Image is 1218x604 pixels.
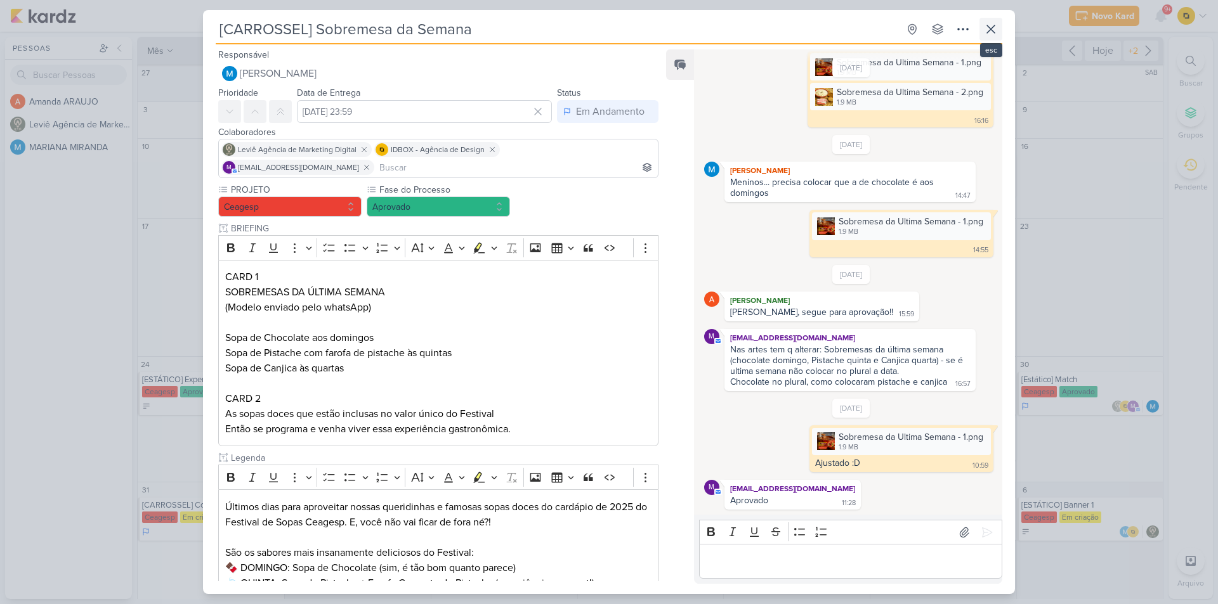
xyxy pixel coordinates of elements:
img: tnCR9do17LVPsdLcWNoLKr3fa6xN7LqFpGVysDQv.png [815,88,833,106]
img: MARIANA MIRANDA [704,162,719,177]
div: 10:59 [972,461,988,471]
input: Buscar [377,160,655,175]
p: Sopa de Canjica às quartas [225,361,652,376]
div: 16:16 [974,116,988,126]
div: 1.9 MB [837,68,981,78]
div: [EMAIL_ADDRESS][DOMAIN_NAME] [727,482,858,495]
div: Colaboradores [218,125,658,139]
div: Sobremesa da Ultima Semana - 1.png [839,430,983,444]
input: Kard Sem Título [216,18,898,41]
button: Aprovado [367,196,510,217]
div: Meninos... precisa colocar que a de chocolate é aos domingos [730,177,936,198]
p: Então se programa e venha viver essa experiência gastronômica. [225,421,652,437]
label: Status [557,87,581,98]
p: m [709,333,714,340]
img: IDBOX - Agência de Design [376,143,388,156]
input: Select a date [297,100,552,123]
span: [PERSON_NAME] [240,66,317,81]
img: kPkAJ9P3QBNX1Ek85LvCYh60VmdL1xjlRFLfitl5.png [815,58,833,76]
div: 1.9 MB [837,98,983,108]
div: 11:28 [842,498,856,508]
div: Editor toolbar [218,235,658,260]
p: São os sabores mais insanamente deliciosos do Festival: [225,545,652,560]
p: SOBREMESAS DA ÚLTIMA SEMANA [225,285,652,300]
div: Editor toolbar [699,520,1002,544]
label: Prioridade [218,87,258,98]
p: As sopas doces que estão inclusas no valor único do Festival [225,406,652,421]
p: Sopa de Pistache com farofa de pistache às quintas [225,345,652,361]
label: Responsável [218,49,269,60]
div: mlegnaioli@gmail.com [704,480,719,495]
div: Chocolate no plural, como colocaram pistache e canjica [730,376,947,387]
img: IeK19Uzh6ca8hHM5dBdXuVzHOnLFw0TEEezXajPM.png [817,432,835,450]
div: Sobremesa da Ultima Semana - 1.png [812,212,991,240]
div: mlegnaioli@gmail.com [704,329,719,344]
input: Texto sem título [228,222,658,235]
div: Sobremesa da Ultima Semana - 2.png [810,83,991,110]
div: 14:47 [955,191,971,201]
label: Data de Entrega [297,87,360,98]
label: Fase do Processo [378,183,510,196]
div: Editor editing area: main [699,544,1002,579]
div: [PERSON_NAME] [727,164,973,177]
img: Leviê Agência de Marketing Digital [223,143,235,156]
div: mlegnaioli@gmail.com [223,161,235,174]
span: IDBOX - Agência de Design [391,144,485,155]
p: (Modelo enviado pelo whatsApp) [225,300,652,315]
input: Texto sem título [228,451,658,465]
button: Ceagesp [218,196,362,217]
span: Leviê Agência de Marketing Digital [238,144,357,155]
div: Sobremesa da Ultima Semana - 1.png [810,53,991,80]
div: 14:55 [973,245,988,255]
div: [EMAIL_ADDRESS][DOMAIN_NAME] [727,331,973,344]
p: CARD 1 [225,269,652,285]
img: Amanda ARAUJO [704,292,719,307]
button: Em Andamento [557,100,658,123]
div: 1.9 MB [839,227,983,237]
div: 15:59 [899,309,914,319]
div: Aprovado [730,495,768,506]
span: [EMAIL_ADDRESS][DOMAIN_NAME] [238,162,359,173]
button: [PERSON_NAME] [218,62,658,85]
div: esc [980,43,1002,57]
p: CARD 2 [225,391,652,406]
p: Sopa de Chocolate aos domingos [225,330,652,345]
div: 16:57 [955,379,971,389]
div: Em Andamento [576,104,645,119]
p: m [226,165,232,171]
div: Sobremesa da Ultima Semana - 2.png [837,86,983,99]
label: PROJETO [230,183,362,196]
p: Últimos dias para aproveitar nossas queridinhas e famosas sopas doces do cardápio de 2025 do Fest... [225,499,652,530]
div: Sobremesa da Ultima Semana - 1.png [837,56,981,69]
div: 1.9 MB [839,442,983,453]
div: Sobremesa da Ultima Semana - 1.png [812,428,991,455]
img: fQCNWoWk9vkcZp7fnzEzr2wUGuigZmIKeVjIbzPu.png [817,217,835,235]
img: MARIANA MIRANDA [222,66,237,81]
div: [PERSON_NAME] [727,294,917,307]
div: Sobremesa da Ultima Semana - 1.png [839,215,983,228]
p: m [709,484,714,491]
div: Ajustado :D [815,458,860,468]
div: [PERSON_NAME], segue para aprovação!! [730,307,893,318]
div: Editor editing area: main [218,260,658,447]
div: Editor toolbar [218,465,658,489]
div: Nas artes tem q alterar: Sobremesas da última semana (chocolate domingo, Pistache quinta e Canjic... [730,344,970,376]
